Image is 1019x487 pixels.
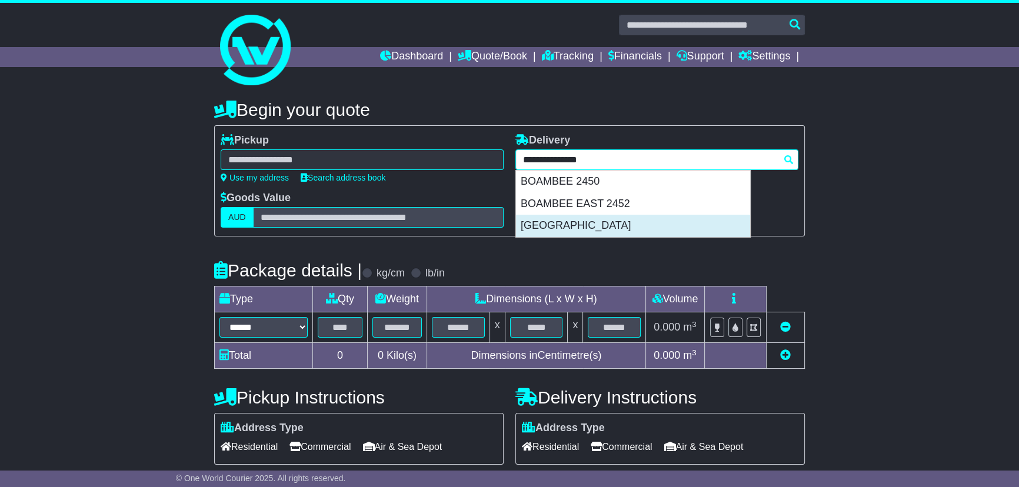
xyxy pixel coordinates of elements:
[215,286,313,312] td: Type
[363,438,442,456] span: Air & Sea Depot
[608,47,662,67] a: Financials
[654,349,680,361] span: 0.000
[780,321,791,333] a: Remove this item
[692,348,697,357] sup: 3
[221,134,269,147] label: Pickup
[515,149,798,170] typeahead: Please provide city
[215,343,313,369] td: Total
[522,422,605,435] label: Address Type
[522,438,579,456] span: Residential
[289,438,351,456] span: Commercial
[221,207,254,228] label: AUD
[692,320,697,329] sup: 3
[368,343,427,369] td: Kilo(s)
[780,349,791,361] a: Add new item
[221,173,289,182] a: Use my address
[313,343,368,369] td: 0
[516,215,750,237] div: [GEOGRAPHIC_DATA]
[221,192,291,205] label: Goods Value
[301,173,385,182] a: Search address book
[683,321,697,333] span: m
[380,47,443,67] a: Dashboard
[378,349,384,361] span: 0
[677,47,724,67] a: Support
[313,286,368,312] td: Qty
[425,267,445,280] label: lb/in
[738,47,790,67] a: Settings
[176,473,346,483] span: © One World Courier 2025. All rights reserved.
[516,171,750,193] div: BOAMBEE 2450
[591,438,652,456] span: Commercial
[645,286,704,312] td: Volume
[427,343,645,369] td: Dimensions in Centimetre(s)
[489,312,505,343] td: x
[221,422,304,435] label: Address Type
[515,388,805,407] h4: Delivery Instructions
[214,388,504,407] h4: Pickup Instructions
[368,286,427,312] td: Weight
[542,47,594,67] a: Tracking
[515,134,570,147] label: Delivery
[458,47,527,67] a: Quote/Book
[214,261,362,280] h4: Package details |
[568,312,583,343] td: x
[654,321,680,333] span: 0.000
[377,267,405,280] label: kg/cm
[221,438,278,456] span: Residential
[214,100,805,119] h4: Begin your quote
[664,438,744,456] span: Air & Sea Depot
[683,349,697,361] span: m
[427,286,645,312] td: Dimensions (L x W x H)
[516,193,750,215] div: BOAMBEE EAST 2452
